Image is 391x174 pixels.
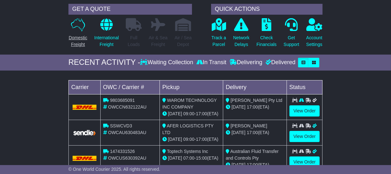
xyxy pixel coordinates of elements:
[162,98,217,110] span: WAROM TECHNOLOGY INC COMPANY
[289,105,320,117] a: View Order
[226,104,284,110] div: (ETA)
[196,155,207,161] span: 15:00
[68,18,88,51] a: DomesticFreight
[162,155,220,162] div: - (ETA)
[231,162,245,167] span: [DATE]
[183,155,195,161] span: 07:00
[306,18,323,51] a: AccountSettings
[73,156,96,161] img: DHL.png
[211,34,226,48] p: Track a Parcel
[226,129,284,136] div: (ETA)
[110,149,135,154] span: 1474331526
[108,130,146,135] span: OWCAU630483AU
[196,111,207,116] span: 17:00
[183,111,195,116] span: 09:00
[108,104,147,110] span: OWCCN632122AU
[247,130,258,135] span: 17:00
[223,80,287,94] td: Delivery
[73,105,96,110] img: DHL.png
[168,111,182,116] span: [DATE]
[162,110,220,117] div: - (ETA)
[69,34,87,48] p: Domestic Freight
[195,59,228,66] div: In Transit
[108,155,146,161] span: OWCUS630392AU
[256,18,277,51] a: CheckFinancials
[73,129,96,136] img: GetCarrierServiceLogo
[283,18,300,51] a: GetSupport
[168,137,182,142] span: [DATE]
[284,34,299,48] p: Get Support
[160,80,223,94] td: Pickup
[68,58,140,67] div: RECENT ACTIVITY -
[233,18,250,51] a: NetworkDelays
[257,34,277,48] p: Check Financials
[264,59,295,66] div: Delivered
[110,98,135,103] span: 9803685091
[289,156,320,168] a: View Order
[94,34,119,48] p: International Freight
[68,167,160,172] span: © One World Courier 2025. All rights reserved.
[167,149,208,154] span: Toptech Systems Inc
[247,104,258,110] span: 17:00
[247,162,258,167] span: 17:00
[100,80,160,94] td: OWC / Carrier #
[231,123,267,128] span: [PERSON_NAME]
[174,34,192,48] p: Air / Sea Depot
[228,59,264,66] div: Delivering
[211,18,226,51] a: Track aParcel
[162,123,214,135] span: AFER LOGISTICS PTY LTD
[168,155,182,161] span: [DATE]
[287,80,323,94] td: Status
[231,104,245,110] span: [DATE]
[231,98,282,103] span: [PERSON_NAME] Pty Ltd
[196,137,207,142] span: 17:00
[306,34,323,48] p: Account Settings
[140,59,195,66] div: Waiting Collection
[110,123,132,128] span: SSWCVD3
[226,162,284,168] div: (ETA)
[233,34,249,48] p: Network Delays
[231,130,245,135] span: [DATE]
[183,137,195,142] span: 09:00
[226,149,279,161] span: Australian Fluid Transfer and Controls Pty
[149,34,167,48] p: Air & Sea Freight
[68,80,100,94] td: Carrier
[94,18,119,51] a: InternationalFreight
[162,136,220,143] div: - (ETA)
[68,4,192,15] div: GET A QUOTE
[289,131,320,142] a: View Order
[126,34,142,48] p: Full Loads
[211,4,323,15] div: QUICK ACTIONS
